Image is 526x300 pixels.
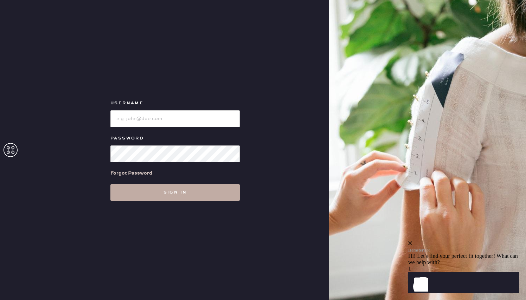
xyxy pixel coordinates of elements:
label: Password [110,134,240,143]
button: Sign in [110,184,240,201]
iframe: Front Chat [408,203,524,299]
input: e.g. john@doe.com [110,110,240,127]
a: Forgot Password [110,162,152,184]
div: Forgot Password [110,169,152,177]
label: Username [110,99,240,107]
